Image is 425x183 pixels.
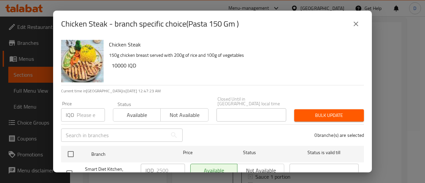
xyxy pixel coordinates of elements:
span: Status [215,148,284,157]
p: IQD [145,166,154,174]
p: IQD [66,111,74,119]
h6: Chicken Steak [109,40,359,49]
h2: Chicken Steak - branch specific choice(Pasta 150 Gm ) [61,19,239,29]
span: Smart Diet Kitchen, [PERSON_NAME] 1 [85,165,135,182]
p: 0 branche(s) are selected [314,132,364,138]
button: Available [113,108,161,122]
p: Current time in [GEOGRAPHIC_DATA] is [DATE] 12:47:23 AM [61,88,364,94]
input: Search in branches [61,129,167,142]
input: Please enter price [156,164,185,177]
h6: 10000 IQD [112,61,359,70]
button: Not available [160,108,208,122]
input: Please enter price [77,108,105,122]
span: Price [166,148,210,157]
p: 150g chicken breast served with 200g of rice and 100g of vegetables [109,51,359,59]
span: Not available [163,110,206,120]
span: Available [116,110,158,120]
button: close [348,16,364,32]
button: Bulk update [294,109,364,122]
span: Status is valid till [290,148,359,157]
span: Bulk update [299,111,359,120]
img: Chicken Steak [61,40,104,82]
span: Branch [91,150,160,158]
